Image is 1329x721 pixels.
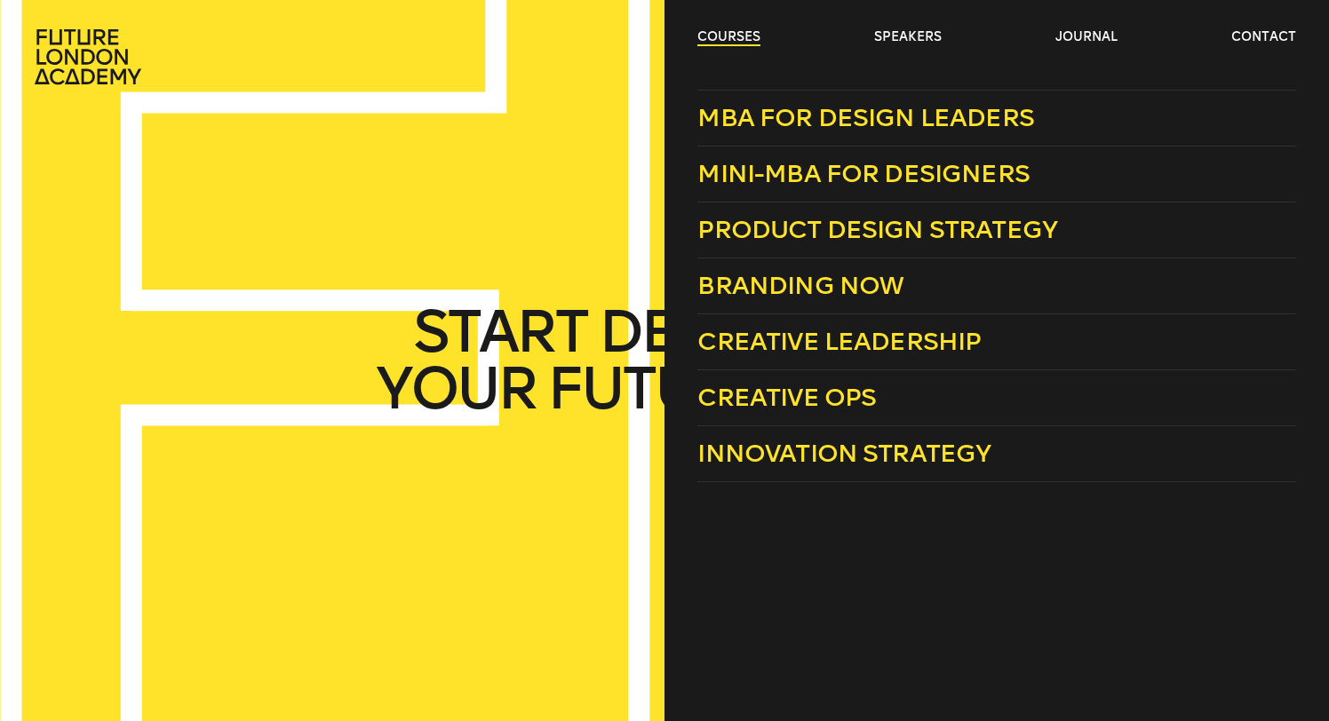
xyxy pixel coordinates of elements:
a: courses [697,28,760,46]
span: Creative Ops [697,383,876,412]
a: journal [1055,28,1118,46]
a: Product Design Strategy [697,202,1295,258]
a: Innovation Strategy [697,426,1295,482]
a: Creative Ops [697,370,1295,426]
a: Mini-MBA for Designers [697,147,1295,202]
span: Mini-MBA for Designers [697,159,1030,188]
a: MBA for Design Leaders [697,90,1295,147]
span: Branding Now [697,271,903,300]
a: contact [1231,28,1296,46]
span: Innovation Strategy [697,439,991,468]
span: MBA for Design Leaders [697,103,1034,132]
a: speakers [874,28,942,46]
a: Branding Now [697,258,1295,314]
span: Product Design Strategy [697,215,1057,244]
a: Creative Leadership [697,314,1295,370]
span: Creative Leadership [697,327,981,356]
